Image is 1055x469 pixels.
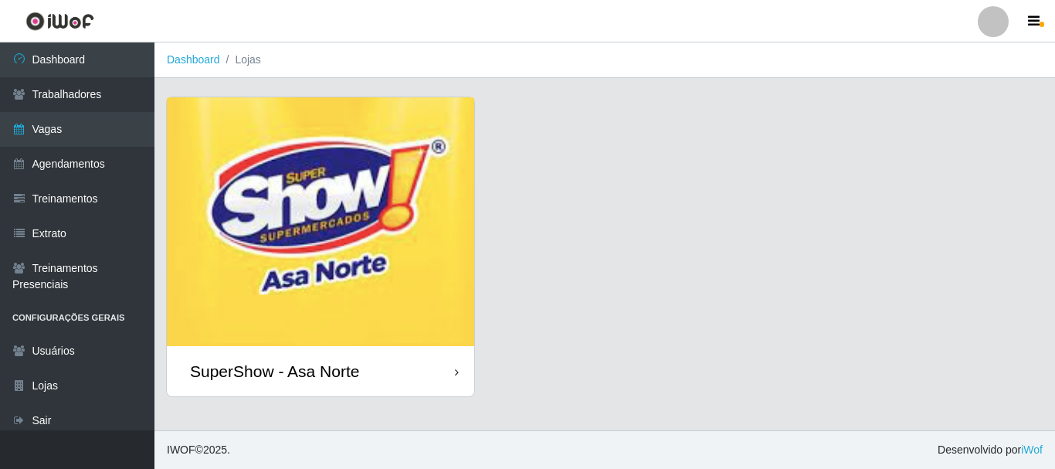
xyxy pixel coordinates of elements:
a: iWof [1021,444,1043,456]
a: Dashboard [167,53,220,66]
nav: breadcrumb [154,42,1055,78]
li: Lojas [220,52,261,68]
span: IWOF [167,444,195,456]
div: SuperShow - Asa Norte [190,362,359,381]
img: cardImg [167,97,474,346]
span: Desenvolvido por [938,442,1043,458]
span: © 2025 . [167,442,230,458]
a: SuperShow - Asa Norte [167,97,474,396]
img: CoreUI Logo [25,12,94,31]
